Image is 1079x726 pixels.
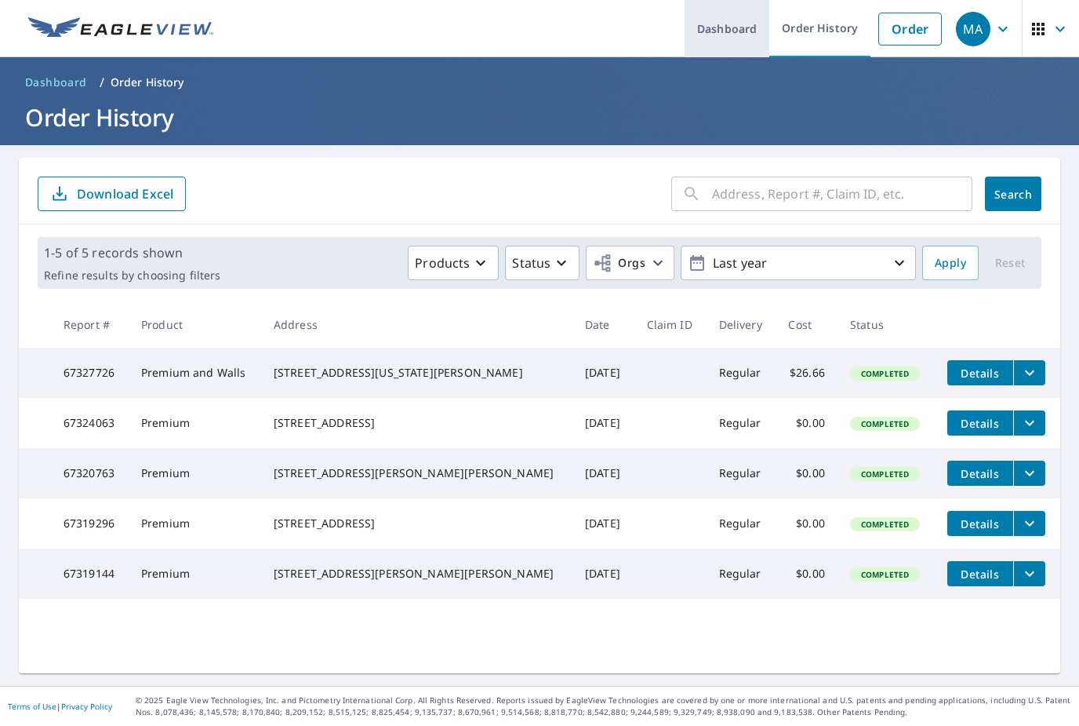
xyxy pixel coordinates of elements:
[947,561,1013,586] button: detailsBtn-67319144
[44,268,220,283] p: Refine results by choosing filters
[593,254,645,273] span: Orgs
[129,498,261,549] td: Premium
[51,301,129,348] th: Report #
[28,17,213,41] img: EV Logo
[947,360,1013,385] button: detailsBtn-67327726
[44,243,220,262] p: 1-5 of 5 records shown
[707,250,890,277] p: Last year
[1013,360,1045,385] button: filesDropdownBtn-67327726
[51,398,129,448] td: 67324063
[77,185,173,202] p: Download Excel
[129,549,261,599] td: Premium
[707,448,776,498] td: Regular
[572,301,634,348] th: Date
[274,465,560,481] div: [STREET_ADDRESS][PERSON_NAME][PERSON_NAME]
[129,348,261,398] td: Premium and Walls
[707,348,776,398] td: Regular
[51,448,129,498] td: 67320763
[712,172,972,216] input: Address, Report #, Claim ID, etc.
[51,498,129,549] td: 67319296
[505,246,579,280] button: Status
[1013,561,1045,586] button: filesDropdownBtn-67319144
[707,549,776,599] td: Regular
[25,75,87,90] span: Dashboard
[415,254,470,272] p: Products
[947,511,1013,536] button: detailsBtn-67319296
[572,398,634,448] td: [DATE]
[985,177,1041,211] button: Search
[957,466,1004,481] span: Details
[136,695,1071,718] p: © 2025 Eagle View Technologies, Inc. and Pictometry International Corp. All Rights Reserved. Repo...
[947,461,1013,486] button: detailsBtn-67320763
[274,415,560,431] div: [STREET_ADDRESS]
[51,549,129,599] td: 67319144
[1013,511,1045,536] button: filesDropdownBtn-67319296
[707,301,776,348] th: Delivery
[19,101,1060,133] h1: Order History
[681,246,916,280] button: Last year
[852,569,918,580] span: Completed
[8,701,56,712] a: Terms of Use
[776,348,837,398] td: $26.66
[1013,461,1045,486] button: filesDropdownBtn-67320763
[8,702,112,711] p: |
[878,13,942,46] a: Order
[957,567,1004,582] span: Details
[586,246,674,280] button: Orgs
[776,549,837,599] td: $0.00
[957,366,1004,381] span: Details
[129,398,261,448] td: Premium
[1013,410,1045,436] button: filesDropdownBtn-67324063
[274,566,560,582] div: [STREET_ADDRESS][PERSON_NAME][PERSON_NAME]
[274,365,560,381] div: [STREET_ADDRESS][US_STATE][PERSON_NAME]
[572,498,634,549] td: [DATE]
[957,416,1004,431] span: Details
[38,177,186,211] button: Download Excel
[837,301,935,348] th: Status
[129,301,261,348] th: Product
[956,12,990,46] div: MA
[852,368,918,379] span: Completed
[634,301,707,348] th: Claim ID
[852,418,918,429] span: Completed
[776,301,837,348] th: Cost
[512,254,550,272] p: Status
[100,73,104,92] li: /
[274,516,560,531] div: [STREET_ADDRESS]
[776,498,837,549] td: $0.00
[776,448,837,498] td: $0.00
[922,246,979,280] button: Apply
[111,75,184,90] p: Order History
[572,348,634,398] td: [DATE]
[19,70,93,95] a: Dashboard
[776,398,837,448] td: $0.00
[707,398,776,448] td: Regular
[707,498,776,549] td: Regular
[852,469,918,480] span: Completed
[129,448,261,498] td: Premium
[61,701,112,712] a: Privacy Policy
[935,254,966,273] span: Apply
[408,246,499,280] button: Products
[997,187,1029,202] span: Search
[852,519,918,530] span: Completed
[572,448,634,498] td: [DATE]
[19,70,1060,95] nav: breadcrumb
[957,516,1004,531] span: Details
[572,549,634,599] td: [DATE]
[51,348,129,398] td: 67327726
[947,410,1013,436] button: detailsBtn-67324063
[261,301,572,348] th: Address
